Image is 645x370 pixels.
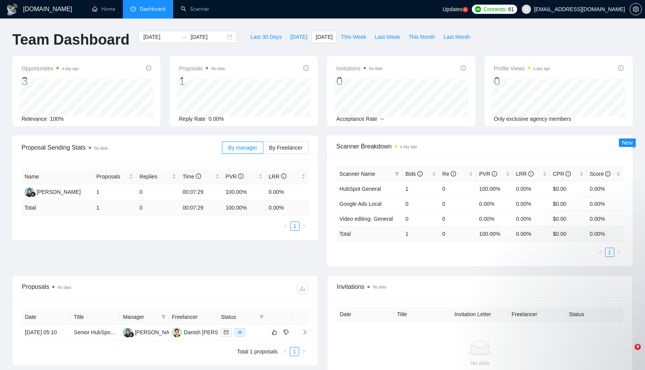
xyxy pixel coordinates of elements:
td: 0.00% [513,181,550,196]
td: 0.00% [587,181,623,196]
button: right [614,248,623,257]
a: Senior HubSpot Reporting & Automation Specialist (Project-Based) [74,329,234,335]
span: By manager [228,145,257,151]
td: Total [21,200,93,215]
th: Proposals [93,169,136,184]
span: [DATE] [290,33,307,41]
time: a day ago [400,145,417,149]
span: Scanner Name [339,171,375,177]
button: [DATE] [286,31,311,43]
input: Start date [143,33,178,41]
td: 1 [402,226,439,241]
a: 1 [290,347,299,356]
span: Proposal Sending Stats [21,143,222,152]
span: Re [442,171,456,177]
th: Date [337,307,394,322]
span: eye [238,330,242,335]
span: Updates [443,6,463,12]
input: End date [190,33,225,41]
td: 1 [93,200,136,215]
li: 1 [605,248,614,257]
li: Previous Page [281,347,290,356]
li: Total 1 proposals [237,347,278,356]
span: info-circle [461,65,466,71]
td: 0 [136,184,179,200]
span: right [296,330,308,335]
td: 100.00% [223,184,266,200]
span: info-circle [566,171,571,177]
td: 0 [439,211,476,226]
button: Last 30 Days [246,31,286,43]
span: user [524,7,529,12]
th: Manager [120,310,169,325]
td: $0.00 [550,211,587,226]
iframe: Intercom live chat [619,344,637,362]
button: left [281,347,290,356]
span: Manager [123,313,158,321]
span: Proposals [179,64,225,73]
th: Title [71,310,120,325]
span: This Week [341,33,366,41]
img: gigradar-bm.png [30,192,36,197]
button: left [596,248,605,257]
span: right [301,349,306,354]
td: 0.00% [587,196,623,211]
span: swap-right [181,34,187,40]
td: 0 [439,181,476,196]
span: LRR [269,173,286,180]
span: info-circle [281,173,286,179]
span: filter [258,311,265,323]
a: NS[PERSON_NAME] [123,329,179,335]
td: 00:07:29 [179,200,222,215]
span: Bids [405,171,423,177]
img: gigradar-bm.png [129,332,134,337]
span: 100% [50,116,64,122]
span: info-circle [492,171,497,177]
td: 100.00 % [223,200,266,215]
a: Google Ads Local [339,201,382,207]
td: 00:07:29 [179,184,222,200]
span: Only exclusive agency members [494,116,571,122]
span: to [181,34,187,40]
button: right [299,347,308,356]
span: Proposals [96,172,127,181]
a: NS[PERSON_NAME] [25,188,81,195]
a: 1 [291,222,299,230]
span: Last Month [443,33,470,41]
span: [DATE] [316,33,332,41]
a: setting [630,6,642,12]
span: No data [94,146,107,150]
span: Replies [139,172,170,181]
th: Name [21,169,93,184]
span: Relevance [21,116,47,122]
td: $0.00 [550,196,587,211]
div: 3 [21,74,79,88]
td: 0 [402,196,439,211]
span: info-circle [303,65,309,71]
span: Scanner Breakdown [336,142,623,151]
li: Previous Page [281,222,290,231]
th: Invitation Letter [451,307,508,322]
td: 0 [439,196,476,211]
div: Danish [PERSON_NAME] [184,328,246,337]
span: 0.00% [208,116,224,122]
span: left [283,349,288,354]
span: dashboard [131,6,136,12]
button: This Week [337,31,370,43]
td: Total [336,226,402,241]
li: Next Page [614,248,623,257]
div: 0 [494,74,550,88]
td: Senior HubSpot Reporting & Automation Specialist (Project-Based) [71,325,120,341]
div: 0 [336,74,382,88]
span: mail [224,330,228,335]
button: right [299,222,309,231]
span: PVR [226,173,244,180]
span: No data [211,67,225,71]
button: like [270,328,279,337]
span: info-circle [417,171,423,177]
td: 0.00 % [266,200,309,215]
span: filter [160,311,167,323]
span: Invitations [337,282,623,292]
th: Title [394,307,451,322]
span: Connects: [483,5,506,13]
